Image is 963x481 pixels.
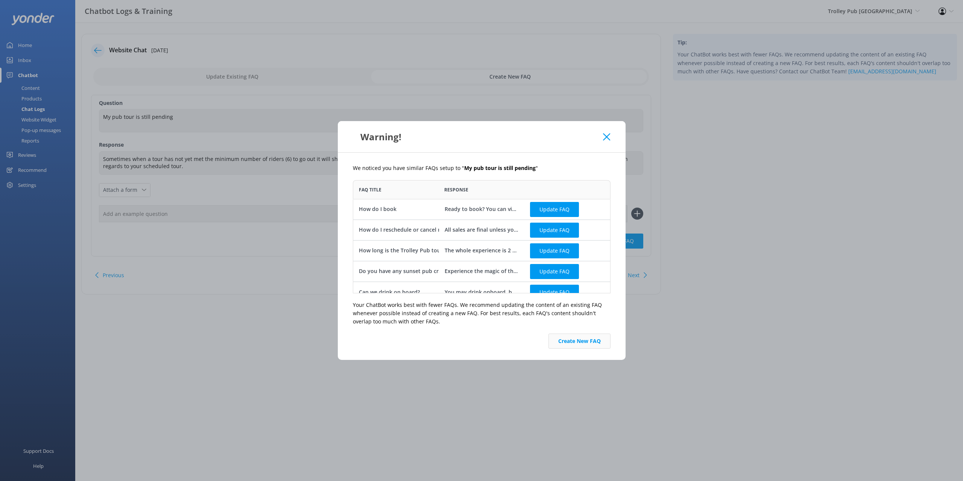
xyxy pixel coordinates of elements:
button: Update FAQ [530,285,579,300]
div: row [353,199,611,220]
p: Your ChatBot works best with fewer FAQs. We recommend updating the content of an existing FAQ whe... [353,301,611,326]
span: Response [444,186,468,193]
div: How do I book [359,205,396,213]
button: Update FAQ [530,202,579,217]
div: Do you have any sunset pub crawls? [359,267,452,275]
div: grid [353,199,611,293]
button: Update FAQ [530,243,579,258]
b: My pub tour is still pending [464,164,536,171]
p: We noticed you have similar FAQs setup to " " [353,164,611,172]
div: Can we drink on board? [359,288,420,296]
button: Update FAQ [530,222,579,237]
div: row [353,261,611,282]
div: row [353,220,611,240]
div: You may drink onboard, but you have to follow the rules. No glass or liquor (even if the glass on... [444,288,519,296]
div: Experience the magic of the sunset at [GEOGRAPHIC_DATA]. Bring your own drinks, relax, and let th... [444,267,519,275]
div: row [353,282,611,302]
button: Update FAQ [530,264,579,279]
div: Warning! [353,130,603,143]
div: How long is the Trolley Pub tour? [359,246,445,255]
button: Create New FAQ [548,334,611,349]
button: Close [603,133,610,141]
div: All sales are final unless you’ve purchased Trip Insurance. With Trip Insurance, cancel for any r... [444,226,519,234]
div: The whole experience is 2 hours. If you want to ride for longer, please call [PHONE_NUMBER] to in... [444,246,519,255]
div: Ready to book? You can view live availability and book your tour online at [URL][DOMAIN_NAME] [444,205,519,213]
div: How do I reschedule or cancel my tour? [359,226,461,234]
div: row [353,240,611,261]
span: FAQ Title [359,186,381,193]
